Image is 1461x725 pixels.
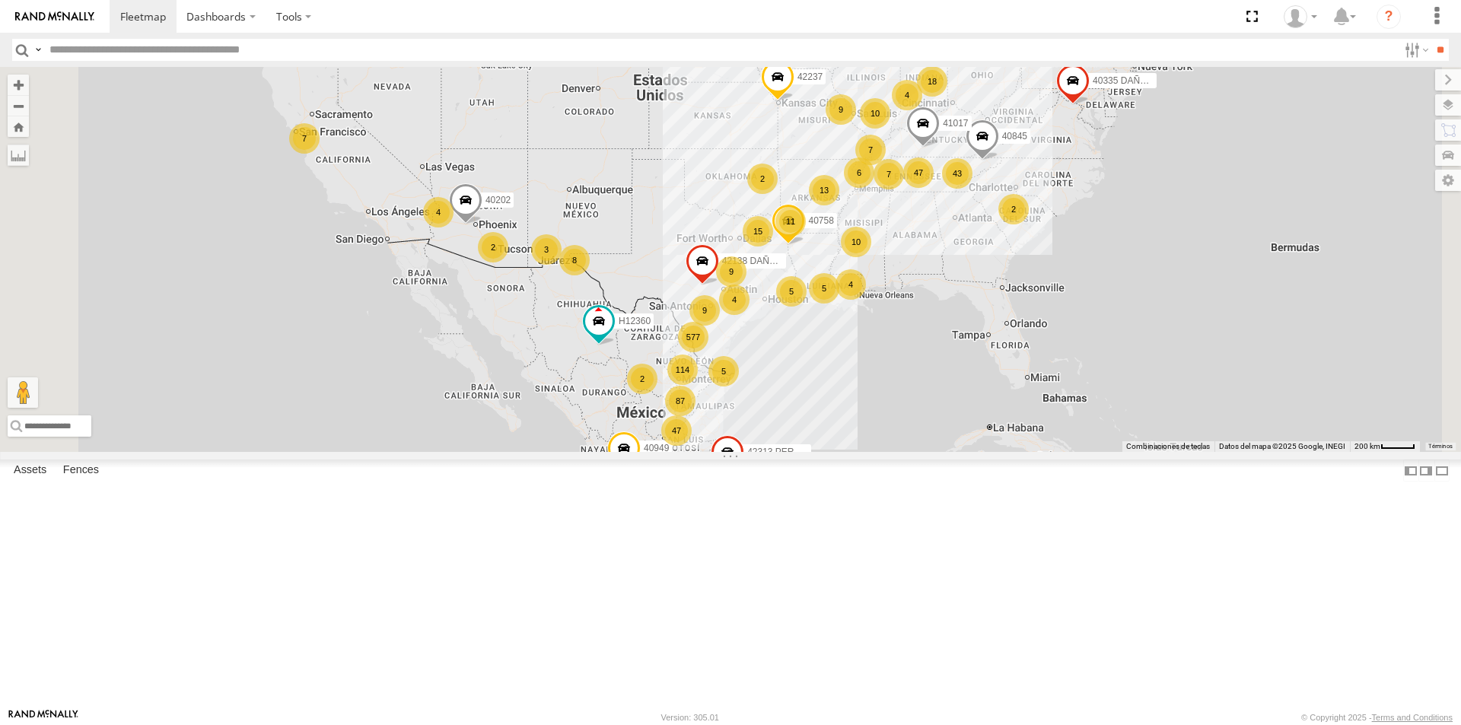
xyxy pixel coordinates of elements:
[289,123,320,154] div: 7
[8,116,29,137] button: Zoom Home
[719,285,750,315] div: 4
[644,443,669,453] span: 40949
[1403,459,1418,482] label: Dock Summary Table to the Left
[1377,5,1401,29] i: ?
[689,295,720,326] div: 9
[841,227,871,257] div: 10
[1093,75,1160,86] span: 40335 DAÑADO
[485,195,511,205] span: 40202
[1126,441,1210,452] button: Combinaciones de teclas
[855,135,886,165] div: 7
[917,66,947,97] div: 18
[874,159,904,189] div: 7
[1350,441,1420,452] button: Escala del mapa: 200 km por 42 píxeles
[478,232,508,262] div: 2
[942,158,972,189] div: 43
[943,118,968,129] span: 41017
[531,234,562,265] div: 3
[665,386,695,416] div: 87
[627,364,657,394] div: 2
[678,322,708,352] div: 577
[903,157,934,188] div: 47
[8,95,29,116] button: Zoom out
[1434,459,1450,482] label: Hide Summary Table
[661,713,719,722] div: Version: 305.01
[844,157,874,188] div: 6
[797,72,823,82] span: 42237
[836,269,866,300] div: 4
[1418,459,1434,482] label: Dock Summary Table to the Right
[892,80,922,110] div: 4
[1399,39,1431,61] label: Search Filter Options
[998,194,1029,224] div: 2
[1278,5,1323,28] div: Miguel Cantu
[423,197,454,227] div: 4
[826,94,856,125] div: 9
[661,415,692,446] div: 47
[32,39,44,61] label: Search Query
[1002,131,1027,142] span: 40845
[747,447,816,457] span: 42313 PERDIDO
[1219,442,1345,450] span: Datos del mapa ©2025 Google, INEGI
[15,11,94,22] img: rand-logo.svg
[667,355,698,385] div: 114
[1372,713,1453,722] a: Terms and Conditions
[6,460,54,482] label: Assets
[722,256,789,267] span: 42138 DAÑADO
[809,175,839,205] div: 13
[8,75,29,95] button: Zoom in
[559,245,590,275] div: 8
[8,710,78,725] a: Visit our Website
[776,276,807,307] div: 5
[716,256,746,287] div: 9
[808,215,833,226] span: 40758
[860,98,890,129] div: 10
[809,273,839,304] div: 5
[1435,170,1461,191] label: Map Settings
[1354,442,1380,450] span: 200 km
[8,377,38,408] button: Arrastra al hombrecito al mapa para abrir Street View
[775,206,806,237] div: 11
[743,216,773,246] div: 15
[56,460,107,482] label: Fences
[8,145,29,166] label: Measure
[708,356,739,386] div: 5
[619,316,651,326] span: H12360
[747,164,778,194] div: 2
[1301,713,1453,722] div: © Copyright 2025 -
[1428,443,1453,449] a: Términos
